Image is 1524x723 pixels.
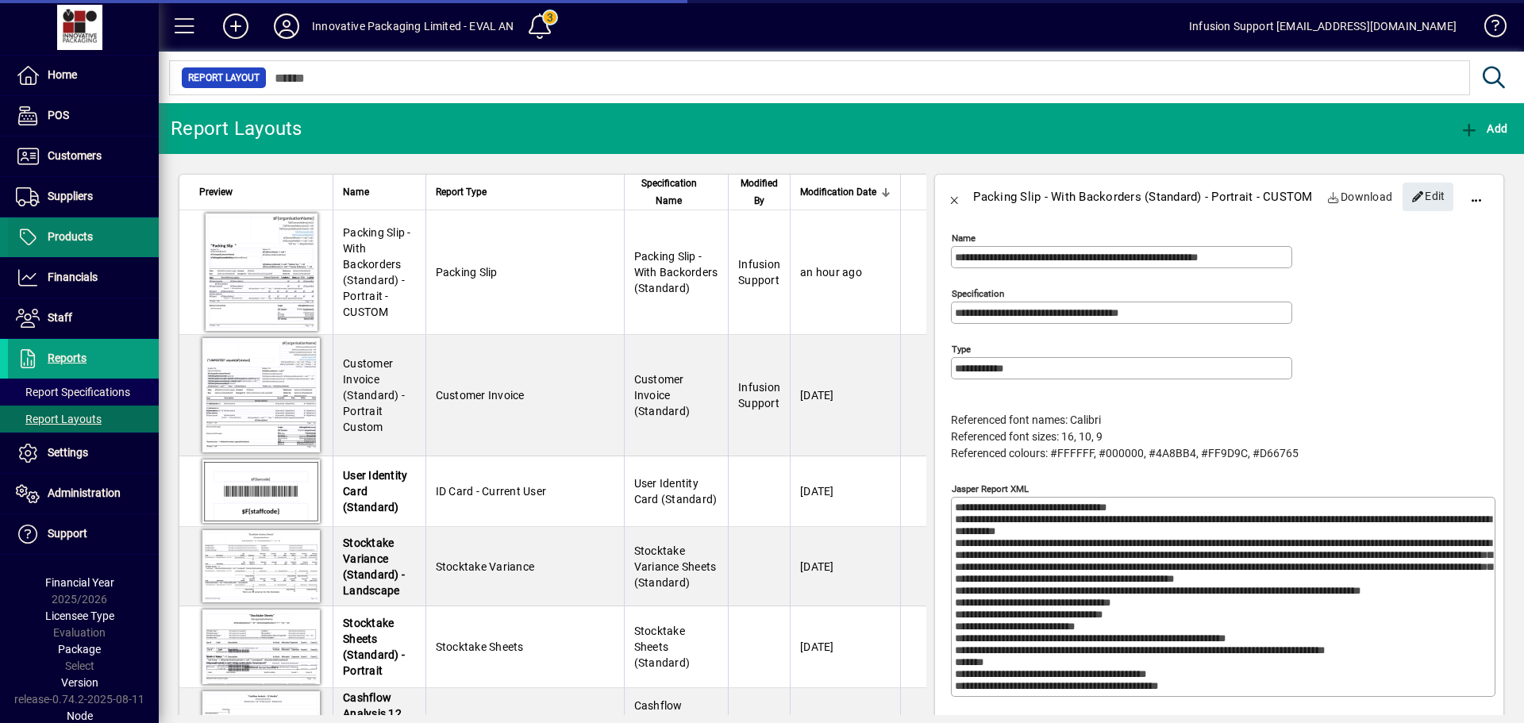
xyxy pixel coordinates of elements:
span: Package [58,643,101,656]
span: User Identity Card (Standard) [343,469,407,513]
span: Suppliers [48,190,93,202]
div: Packing Slip - With Backorders (Standard) - Portrait - CUSTOM [973,184,1312,210]
div: Modification Date [800,183,891,201]
div: Specification Name [634,175,719,210]
a: Products [8,217,159,257]
span: Stocktake Sheets (Standard) [634,625,691,669]
mat-label: Name [952,233,976,244]
span: Customers [48,149,102,162]
div: Report Type [436,183,614,201]
span: Report Specifications [16,386,130,398]
div: Name [343,183,416,201]
span: Home [48,68,77,81]
span: Stocktake Sheets (Standard) - Portrait [343,617,405,677]
span: Reports [48,352,87,364]
span: Preview [199,183,233,201]
span: Packing Slip [436,266,498,279]
a: Staff [8,298,159,338]
a: Knowledge Base [1472,3,1504,55]
a: Report Layouts [8,406,159,433]
span: Edit [1411,183,1445,210]
span: Packing Slip - With Backorders (Standard) - Portrait - CUSTOM [343,226,411,318]
span: POS [48,109,69,121]
span: ID Card - Current User [436,485,547,498]
span: Financial Year [45,576,114,589]
span: Modification Date [800,183,876,201]
span: Node [67,710,93,722]
div: Innovative Packaging Limited - EVAL AN [312,13,514,39]
button: More options [1457,178,1495,216]
span: Referenced colours: #FFFFFF, #000000, #4A8BB4, #FF9D9C, #D66765 [951,447,1299,460]
td: [DATE] [790,527,900,606]
span: Packing Slip - With Backorders (Standard) [634,250,718,294]
a: Financials [8,258,159,298]
span: Licensee Type [45,610,114,622]
td: an hour ago [790,210,900,335]
button: Add [1456,114,1511,143]
span: Name [343,183,369,201]
span: Customer Invoice (Standard) [634,373,691,417]
a: Support [8,514,159,554]
span: Modified By [738,175,780,210]
a: Suppliers [8,177,159,217]
td: [DATE] [790,456,900,527]
span: Report Layout [188,70,260,86]
span: Administration [48,486,121,499]
span: Products [48,230,93,243]
td: [DATE] [790,606,900,688]
span: Referenced font sizes: 16, 10, 9 [951,430,1103,443]
span: Customer Invoice (Standard) - Portrait Custom [343,357,405,433]
span: Add [1460,122,1507,135]
span: Infusion Support [738,381,780,410]
a: Home [8,56,159,95]
span: User Identity Card (Standard) [634,477,718,506]
span: Support [48,527,87,540]
span: Stocktake Variance [436,560,535,573]
span: Customer Invoice [436,389,525,402]
span: Settings [48,446,88,459]
div: Report Layouts [171,116,302,141]
button: Back [935,178,973,216]
td: [DATE] [790,335,900,456]
a: Report Specifications [8,379,159,406]
span: Download [1327,184,1393,210]
span: Report Type [436,183,487,201]
mat-label: Type [952,344,971,355]
span: Staff [48,311,72,324]
mat-label: Jasper Report XML [952,483,1029,494]
span: Report Layouts [16,413,102,425]
a: Download [1321,183,1399,211]
button: Add [210,12,261,40]
span: Financials [48,271,98,283]
a: Customers [8,137,159,176]
a: POS [8,96,159,136]
span: Version [61,676,98,689]
span: Stocktake Variance (Standard) - Landscape [343,536,405,597]
span: Referenced font names: Calibri [951,413,1101,426]
div: Infusion Support [EMAIL_ADDRESS][DOMAIN_NAME] [1189,13,1457,39]
a: Administration [8,474,159,513]
mat-label: Specification [952,288,1004,299]
button: Profile [261,12,312,40]
span: Stocktake Sheets [436,640,524,653]
span: Infusion Support [738,258,780,287]
span: Stocktake Variance Sheets (Standard) [634,544,717,589]
button: Edit [1403,183,1453,211]
a: Settings [8,433,159,473]
span: Specification Name [634,175,705,210]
